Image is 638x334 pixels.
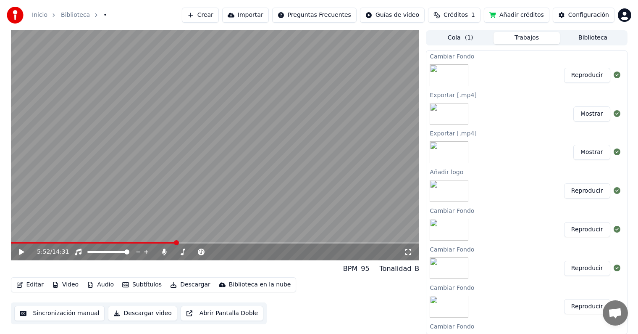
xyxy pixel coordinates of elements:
[108,306,177,321] button: Descargar video
[415,264,419,274] div: B
[564,261,610,276] button: Reproducir
[52,248,69,256] span: 14:31
[428,8,480,23] button: Créditos1
[272,8,357,23] button: Preguntas Frecuentes
[564,68,610,83] button: Reproducir
[426,167,627,177] div: Añadir logo
[37,248,50,256] span: 5:52
[7,7,24,24] img: youka
[32,11,107,19] nav: breadcrumb
[426,321,627,331] div: Cambiar Fondo
[573,106,610,122] button: Mostrar
[568,11,609,19] div: Configuración
[13,279,47,291] button: Editar
[361,264,369,274] div: 95
[61,11,90,19] a: Biblioteca
[426,128,627,138] div: Exportar [.mp4]
[484,8,549,23] button: Añadir créditos
[564,183,610,199] button: Reproducir
[444,11,468,19] span: Créditos
[426,244,627,254] div: Cambiar Fondo
[103,11,107,19] span: •
[360,8,425,23] button: Guías de video
[229,281,291,289] div: Biblioteca en la nube
[564,299,610,314] button: Reproducir
[119,279,165,291] button: Subtítulos
[573,145,610,160] button: Mostrar
[426,205,627,215] div: Cambiar Fondo
[84,279,117,291] button: Audio
[426,282,627,292] div: Cambiar Fondo
[343,264,357,274] div: BPM
[182,8,219,23] button: Crear
[564,222,610,237] button: Reproducir
[560,32,626,44] button: Biblioteca
[465,34,473,42] span: ( 1 )
[553,8,614,23] button: Configuración
[494,32,560,44] button: Trabajos
[49,279,82,291] button: Video
[426,51,627,61] div: Cambiar Fondo
[37,248,57,256] div: /
[471,11,475,19] span: 1
[14,306,105,321] button: Sincronización manual
[32,11,47,19] a: Inicio
[222,8,269,23] button: Importar
[427,32,494,44] button: Cola
[181,306,263,321] button: Abrir Pantalla Doble
[426,90,627,100] div: Exportar [.mp4]
[380,264,412,274] div: Tonalidad
[603,300,628,326] a: Chat abierto
[167,279,214,291] button: Descargar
